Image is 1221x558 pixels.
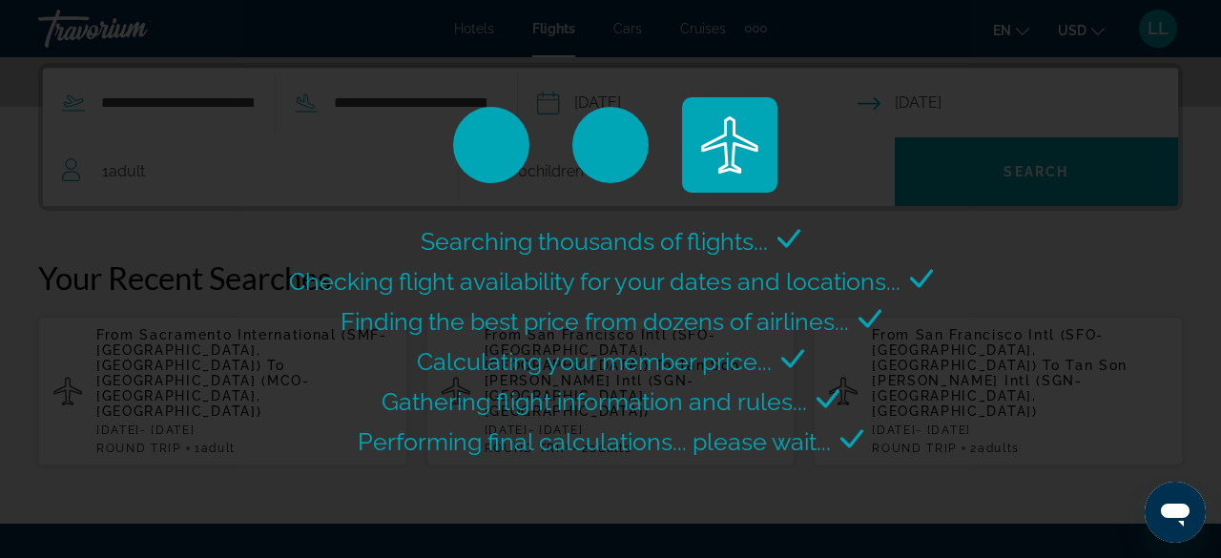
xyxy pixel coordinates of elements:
[358,427,831,456] span: Performing final calculations... please wait...
[417,347,772,376] span: Calculating your member price...
[1145,482,1206,543] iframe: Button to launch messaging window
[341,307,849,336] span: Finding the best price from dozens of airlines...
[421,227,768,256] span: Searching thousands of flights...
[382,387,807,416] span: Gathering flight information and rules...
[289,267,900,296] span: Checking flight availability for your dates and locations...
